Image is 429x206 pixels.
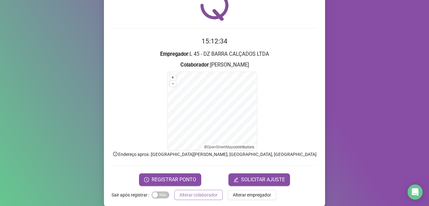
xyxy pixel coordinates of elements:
[207,145,233,149] a: OpenStreetMap
[408,184,423,200] div: Open Intercom Messenger
[112,61,317,69] h3: : [PERSON_NAME]
[160,51,188,57] strong: Empregador
[174,190,223,200] button: Alterar colaborador
[202,37,227,45] time: 15:12:34
[180,62,209,68] strong: Colaborador
[170,81,176,87] button: –
[112,151,317,158] p: Endereço aprox. : [GEOGRAPHIC_DATA][PERSON_NAME], [GEOGRAPHIC_DATA], [GEOGRAPHIC_DATA]
[228,173,290,186] button: editSOLICITAR AJUSTE
[179,191,218,198] span: Alterar colaborador
[144,177,149,182] span: clock-circle
[233,191,271,198] span: Alterar empregador
[112,190,152,200] label: Sair após registrar
[152,176,196,183] span: REGISTRAR PONTO
[112,50,317,58] h3: : L 45 - DZ BARRA CALÇADOS LTDA
[228,190,276,200] button: Alterar empregador
[233,177,239,182] span: edit
[241,176,285,183] span: SOLICITAR AJUSTE
[204,145,255,149] li: © contributors.
[170,74,176,80] button: +
[139,173,201,186] button: REGISTRAR PONTO
[112,151,118,157] span: info-circle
